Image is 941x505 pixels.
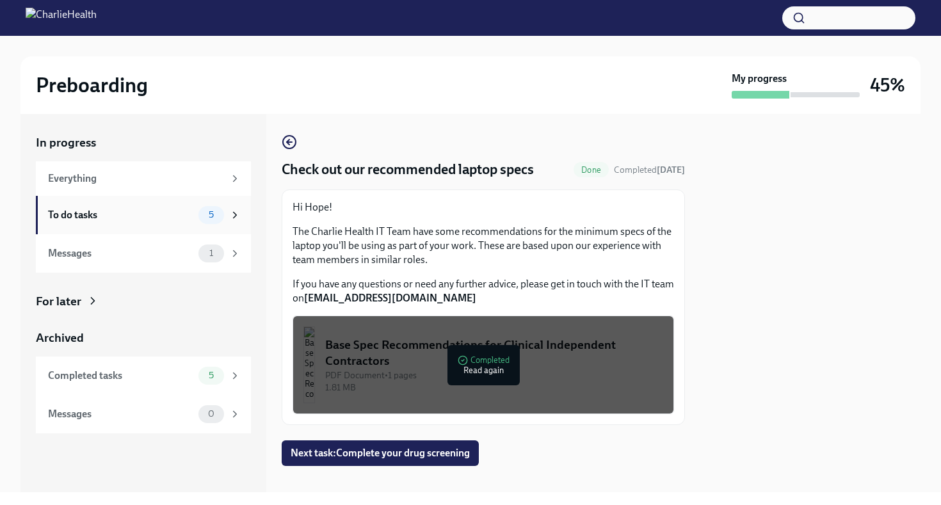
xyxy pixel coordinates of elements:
[201,210,221,220] span: 5
[574,165,609,175] span: Done
[36,293,81,310] div: For later
[202,248,221,258] span: 1
[732,72,787,86] strong: My progress
[304,292,476,304] strong: [EMAIL_ADDRESS][DOMAIN_NAME]
[36,134,251,151] a: In progress
[293,200,674,214] p: Hi Hope!
[870,74,905,97] h3: 45%
[36,293,251,310] a: For later
[36,196,251,234] a: To do tasks5
[48,369,193,383] div: Completed tasks
[282,440,479,466] button: Next task:Complete your drug screening
[200,409,222,419] span: 0
[36,161,251,196] a: Everything
[48,208,193,222] div: To do tasks
[293,277,674,305] p: If you have any questions or need any further advice, please get in touch with the IT team on
[201,371,221,380] span: 5
[657,164,685,175] strong: [DATE]
[325,381,663,394] div: 1.81 MB
[36,330,251,346] a: Archived
[325,337,663,369] div: Base Spec Recommendations for Clinical Independent Contractors
[26,8,97,28] img: CharlieHealth
[293,225,674,267] p: The Charlie Health IT Team have some recommendations for the minimum specs of the laptop you'll b...
[293,316,674,414] button: Base Spec Recommendations for Clinical Independent ContractorsPDF Document•1 pages1.81 MBComplete...
[48,246,193,261] div: Messages
[303,326,315,403] img: Base Spec Recommendations for Clinical Independent Contractors
[36,72,148,98] h2: Preboarding
[36,357,251,395] a: Completed tasks5
[48,172,224,186] div: Everything
[614,164,685,175] span: Completed
[325,369,663,381] div: PDF Document • 1 pages
[36,234,251,273] a: Messages1
[36,395,251,433] a: Messages0
[282,160,534,179] h4: Check out our recommended laptop specs
[291,447,470,460] span: Next task : Complete your drug screening
[48,407,193,421] div: Messages
[614,164,685,176] span: October 12th, 2025 21:36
